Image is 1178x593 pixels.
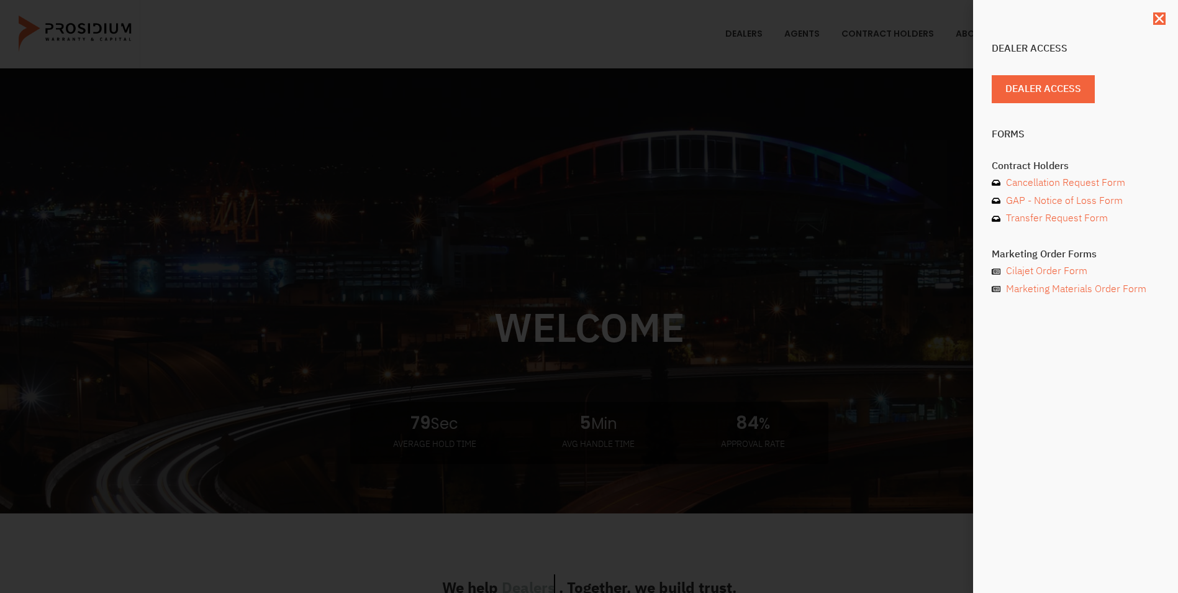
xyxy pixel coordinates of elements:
[1003,262,1087,280] span: Cilajet Order Form
[992,129,1159,139] h4: Forms
[992,249,1159,259] h4: Marketing Order Forms
[992,161,1159,171] h4: Contract Holders
[1003,192,1123,210] span: GAP - Notice of Loss Form
[992,209,1159,228] a: Transfer Request Form
[1003,174,1125,192] span: Cancellation Request Form
[1003,280,1146,298] span: Marketing Materials Order Form
[992,44,1159,53] h4: Dealer Access
[992,75,1095,103] a: Dealer Access
[1003,209,1108,228] span: Transfer Request Form
[992,192,1159,210] a: GAP - Notice of Loss Form
[992,280,1159,298] a: Marketing Materials Order Form
[1005,80,1081,98] span: Dealer Access
[1153,12,1166,25] a: Close
[992,174,1159,192] a: Cancellation Request Form
[992,262,1159,280] a: Cilajet Order Form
